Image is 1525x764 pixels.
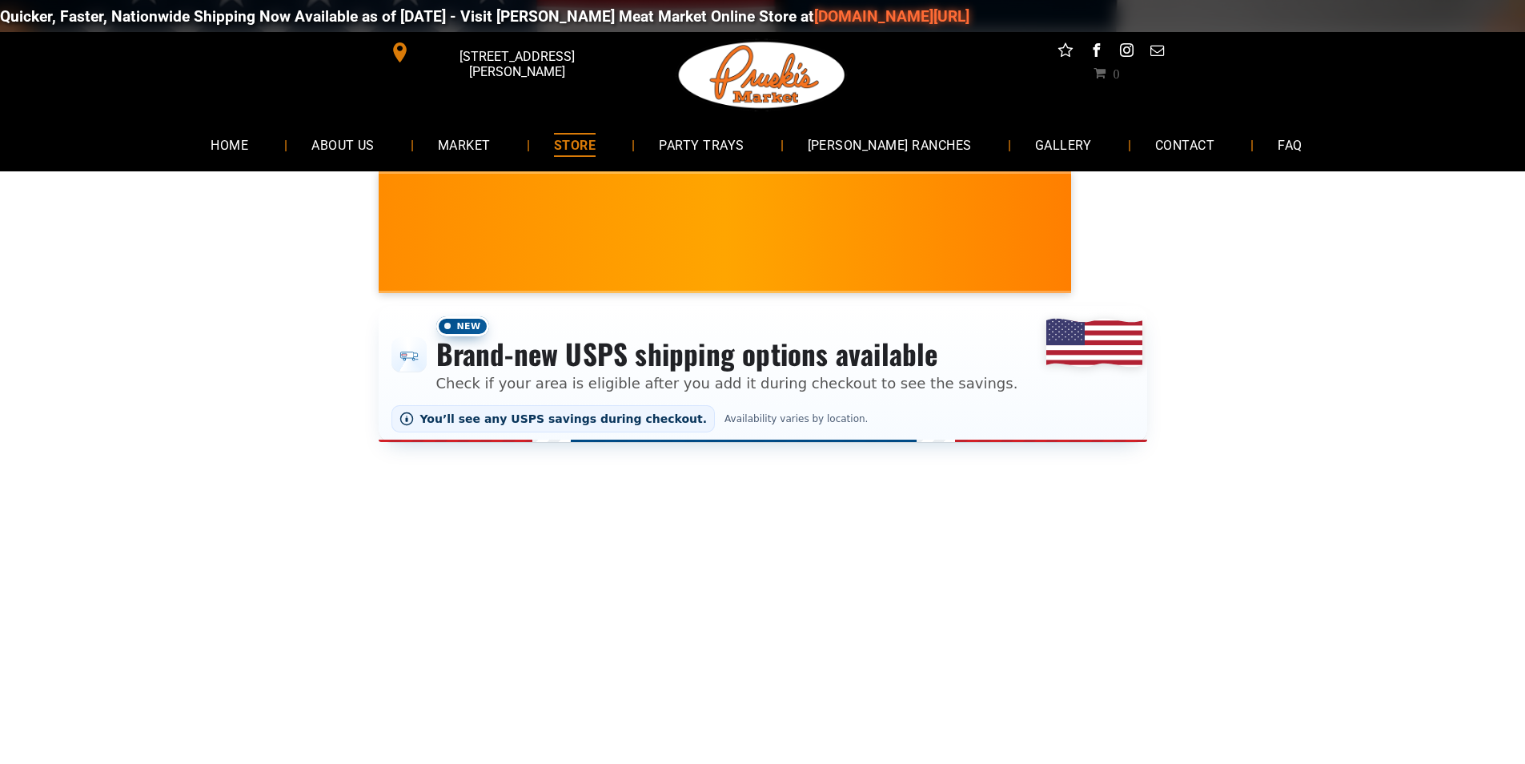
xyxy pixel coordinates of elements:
[1131,123,1238,166] a: CONTACT
[287,123,399,166] a: ABOUT US
[1086,40,1106,65] a: facebook
[1113,66,1119,79] span: 0
[814,7,969,26] a: [DOMAIN_NAME][URL]
[413,41,620,87] span: [STREET_ADDRESS][PERSON_NAME]
[676,32,849,119] img: Pruski-s+Market+HQ+Logo2-1920w.png
[187,123,272,166] a: HOME
[436,372,1018,394] p: Check if your area is eligible after you add it during checkout to see the savings.
[414,123,515,166] a: MARKET
[1055,40,1076,65] a: Social network
[635,123,768,166] a: PARTY TRAYS
[1011,123,1116,166] a: GALLERY
[721,413,871,424] span: Availability varies by location.
[530,123,620,166] a: STORE
[784,123,996,166] a: [PERSON_NAME] RANCHES
[1146,40,1167,65] a: email
[436,316,489,336] span: New
[379,306,1147,442] div: Shipping options announcement
[420,412,708,425] span: You’ll see any USPS savings during checkout.
[379,40,624,65] a: [STREET_ADDRESS][PERSON_NAME]
[436,336,1018,372] h3: Brand-new USPS shipping options available
[1254,123,1326,166] a: FAQ
[1116,40,1137,65] a: instagram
